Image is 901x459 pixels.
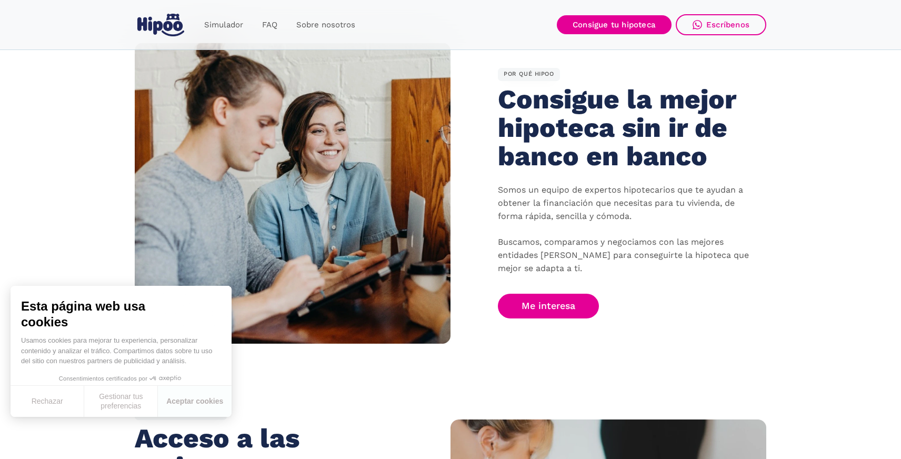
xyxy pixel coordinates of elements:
[498,294,599,318] a: Me interesa
[135,9,186,41] a: home
[557,15,672,34] a: Consigue tu hipoteca
[195,15,253,35] a: Simulador
[706,20,749,29] div: Escríbenos
[253,15,287,35] a: FAQ
[498,85,740,170] h2: Consigue la mejor hipoteca sin ir de banco en banco
[498,68,560,82] div: POR QUÉ HIPOO
[287,15,365,35] a: Sobre nosotros
[676,14,766,35] a: Escríbenos
[498,184,750,275] p: Somos un equipo de expertos hipotecarios que te ayudan a obtener la financiación que necesitas pa...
